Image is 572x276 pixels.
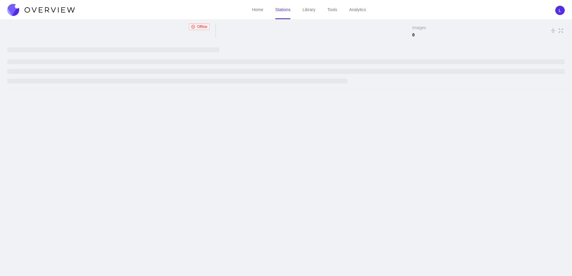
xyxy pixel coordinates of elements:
a: Stations [275,7,291,12]
span: close-circle [191,25,195,29]
a: Home [252,7,263,12]
span: Images [412,25,426,31]
a: Tools [327,7,337,12]
span: Offline [197,24,207,30]
span: fullscreen [558,27,564,34]
img: Overview [7,4,75,16]
a: Library [302,7,315,12]
a: Analytics [349,7,366,12]
img: avatar [555,6,565,15]
div: undefined [7,23,10,32]
span: vertical-align-middle [550,27,556,34]
span: 0 [412,32,426,38]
